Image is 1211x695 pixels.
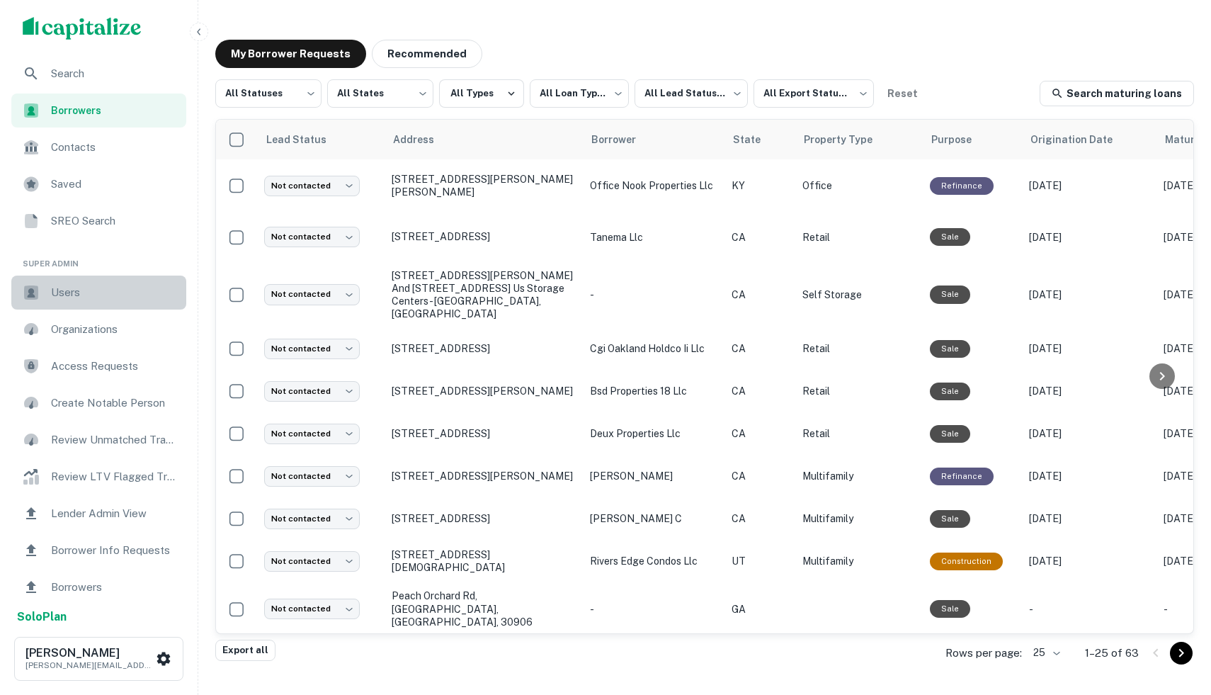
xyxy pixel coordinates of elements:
[11,533,186,567] a: Borrower Info Requests
[1030,131,1131,148] span: Origination Date
[802,468,916,484] p: Multifamily
[804,131,891,148] span: Property Type
[590,178,717,193] p: office nook properties llc
[51,579,178,596] span: Borrowers
[1029,341,1149,356] p: [DATE]
[327,75,433,112] div: All States
[11,386,186,420] a: Create Notable Person
[11,241,186,276] li: Super Admin
[264,284,360,305] div: Not contacted
[11,312,186,346] div: Organizations
[51,103,178,118] span: Borrowers
[11,570,186,604] a: Borrowers
[215,640,275,661] button: Export all
[215,75,322,112] div: All Statuses
[1029,287,1149,303] p: [DATE]
[11,460,186,494] a: Review LTV Flagged Transactions
[930,468,994,485] div: This loan purpose was for refinancing
[51,139,178,156] span: Contacts
[802,178,916,193] p: Office
[392,385,576,397] p: [STREET_ADDRESS][PERSON_NAME]
[257,120,385,159] th: Lead Status
[11,349,186,383] a: Access Requests
[732,426,788,441] p: CA
[590,511,717,526] p: [PERSON_NAME] c
[392,342,576,355] p: [STREET_ADDRESS]
[264,551,360,572] div: Not contacted
[14,637,183,681] button: [PERSON_NAME][PERSON_NAME][EMAIL_ADDRESS][PERSON_NAME][DOMAIN_NAME]
[930,286,970,303] div: Sale
[51,358,178,375] span: Access Requests
[732,511,788,526] p: CA
[11,276,186,310] a: Users
[732,383,788,399] p: CA
[1040,81,1194,106] a: Search maturing loans
[23,17,142,40] img: capitalize-logo.png
[51,321,178,338] span: Organizations
[1029,230,1149,245] p: [DATE]
[923,120,1022,159] th: Purpose
[264,339,360,359] div: Not contacted
[1029,511,1149,526] p: [DATE]
[590,230,717,245] p: tanema llc
[590,468,717,484] p: [PERSON_NAME]
[590,601,717,617] p: -
[264,176,360,196] div: Not contacted
[930,425,970,443] div: Sale
[51,284,178,301] span: Users
[590,383,717,399] p: bsd properties 18 llc
[439,79,524,108] button: All Types
[17,610,67,623] strong: Solo Plan
[266,131,345,148] span: Lead Status
[930,553,1003,570] div: This loan purpose was for construction
[530,75,629,112] div: All Loan Types
[930,340,970,358] div: Sale
[51,542,178,559] span: Borrower Info Requests
[724,120,795,159] th: State
[1029,178,1149,193] p: [DATE]
[264,424,360,444] div: Not contacted
[392,269,576,321] p: [STREET_ADDRESS][PERSON_NAME] And [STREET_ADDRESS] Us storage centers - [GEOGRAPHIC_DATA], [GEOGR...
[1028,643,1062,663] div: 25
[930,177,994,195] div: This loan purpose was for refinancing
[931,131,990,148] span: Purpose
[732,341,788,356] p: CA
[583,120,724,159] th: Borrower
[11,130,186,164] a: Contacts
[11,497,186,531] a: Lender Admin View
[802,553,916,569] p: Multifamily
[802,287,916,303] p: Self Storage
[392,589,576,628] p: Peach Orchard Rd, [GEOGRAPHIC_DATA], [GEOGRAPHIC_DATA], 30906
[264,509,360,529] div: Not contacted
[51,65,178,82] span: Search
[11,423,186,457] a: Review Unmatched Transactions
[11,204,186,238] a: SREO Search
[215,40,366,68] button: My Borrower Requests
[1022,120,1156,159] th: Origination Date
[754,75,874,112] div: All Export Statuses
[590,426,717,441] p: deux properties llc
[930,600,970,618] div: Sale
[11,57,186,91] a: Search
[51,176,178,193] span: Saved
[802,426,916,441] p: Retail
[732,553,788,569] p: UT
[1170,642,1193,665] button: Go to next page
[51,468,178,485] span: Review LTV Flagged Transactions
[25,659,153,672] p: [PERSON_NAME][EMAIL_ADDRESS][PERSON_NAME][DOMAIN_NAME]
[802,230,916,245] p: Retail
[945,645,1022,662] p: Rows per page:
[635,75,748,112] div: All Lead Statuses
[591,131,654,148] span: Borrower
[11,167,186,201] a: Saved
[392,230,576,243] p: [STREET_ADDRESS]
[795,120,923,159] th: Property Type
